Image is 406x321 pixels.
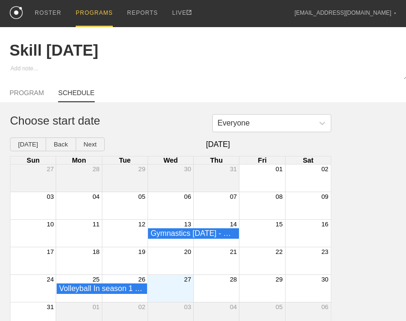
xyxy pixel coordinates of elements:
[139,303,146,311] button: 02
[139,276,146,283] button: 26
[76,137,105,151] button: Next
[184,193,191,200] button: 06
[230,165,237,173] button: 31
[10,114,321,127] h1: Choose start date
[72,156,86,164] span: Mon
[303,156,313,164] span: Sat
[321,276,328,283] button: 30
[47,165,54,173] button: 27
[276,221,283,228] button: 15
[230,303,237,311] button: 04
[92,303,99,311] button: 01
[184,165,191,173] button: 30
[276,193,283,200] button: 08
[184,303,191,311] button: 03
[10,89,44,101] a: PROGRAM
[47,276,54,283] button: 24
[139,165,146,173] button: 29
[230,221,237,228] button: 14
[47,248,54,255] button: 17
[139,248,146,255] button: 19
[58,89,94,102] a: SCHEDULE
[105,140,331,149] span: [DATE]
[92,193,99,200] button: 04
[92,165,99,173] button: 28
[218,119,250,127] div: Everyone
[321,248,328,255] button: 23
[59,284,145,293] div: Volleyball In season 1 - Volleyball - Players
[358,275,406,321] iframe: Chat Widget
[139,193,146,200] button: 05
[92,221,99,228] button: 11
[163,156,178,164] span: Wed
[321,165,328,173] button: 02
[47,221,54,228] button: 10
[276,276,283,283] button: 29
[321,221,328,228] button: 16
[230,248,237,255] button: 21
[276,165,283,173] button: 01
[276,248,283,255] button: 22
[10,6,23,19] img: logo
[230,276,237,283] button: 28
[184,221,191,228] button: 13
[47,303,54,311] button: 31
[46,137,76,151] button: Back
[321,193,328,200] button: 09
[47,193,54,200] button: 03
[92,248,99,255] button: 18
[394,10,396,16] div: ▼
[119,156,131,164] span: Tue
[230,193,237,200] button: 07
[27,156,40,164] span: Sun
[139,221,146,228] button: 12
[92,276,99,283] button: 25
[184,248,191,255] button: 20
[150,229,236,238] div: Gymnastics Wednesday - Gymnastics - Gymnasts
[321,303,328,311] button: 06
[210,156,223,164] span: Thu
[258,156,267,164] span: Fri
[276,303,283,311] button: 05
[184,276,191,283] button: 27
[10,137,46,151] button: [DATE]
